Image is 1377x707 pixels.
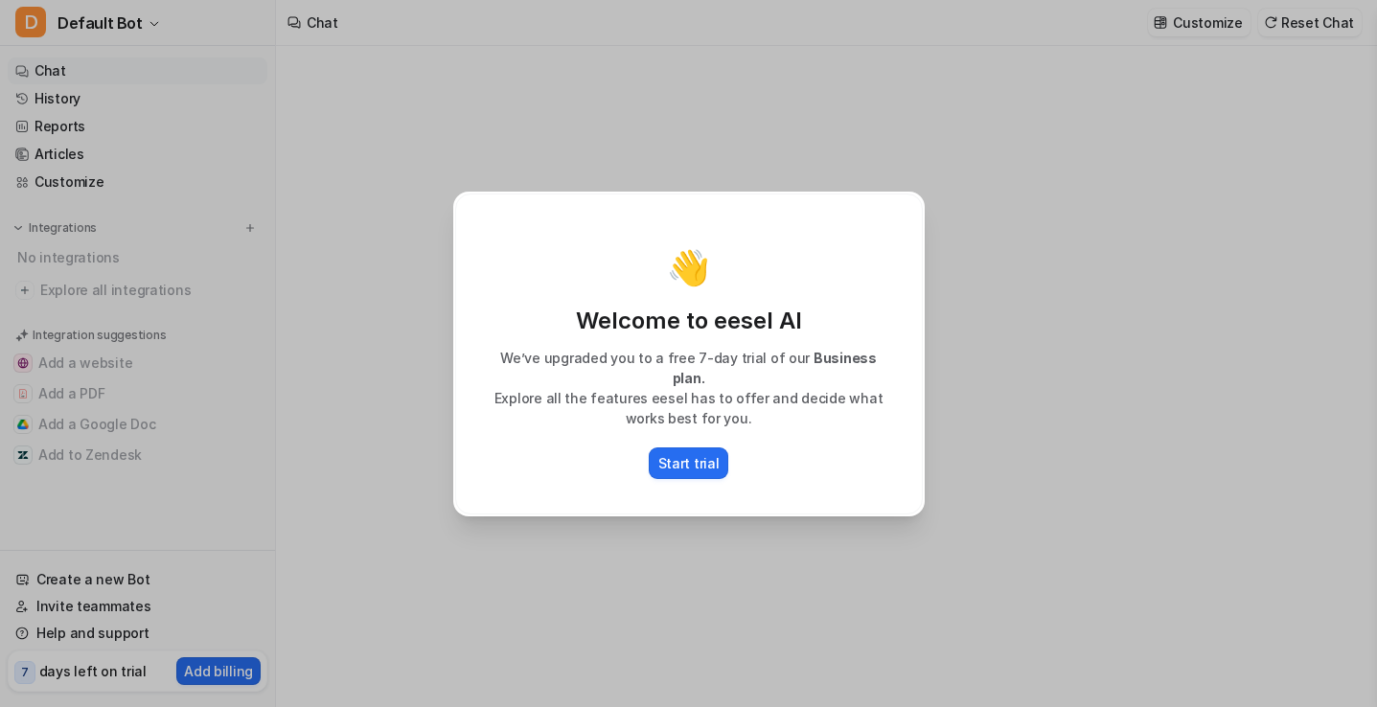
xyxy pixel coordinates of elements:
p: Explore all the features eesel has to offer and decide what works best for you. [475,388,903,428]
button: Start trial [649,447,729,479]
p: Welcome to eesel AI [475,306,903,336]
p: Start trial [658,453,720,473]
p: 👋 [667,248,710,286]
p: We’ve upgraded you to a free 7-day trial of our [475,348,903,388]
